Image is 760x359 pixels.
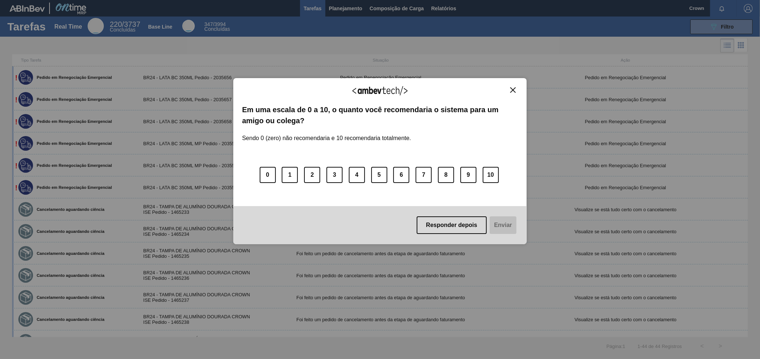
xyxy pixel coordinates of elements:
[417,216,487,234] button: Responder depois
[242,104,518,127] label: Em uma escala de 0 a 10, o quanto você recomendaria o sistema para um amigo ou colega?
[416,167,432,183] button: 7
[352,86,408,95] img: Logo Ambevtech
[326,167,343,183] button: 3
[460,167,476,183] button: 9
[483,167,499,183] button: 10
[304,167,320,183] button: 2
[282,167,298,183] button: 1
[438,167,454,183] button: 8
[508,87,518,93] button: Close
[510,87,516,93] img: Close
[371,167,387,183] button: 5
[260,167,276,183] button: 0
[349,167,365,183] button: 4
[242,126,411,142] label: Sendo 0 (zero) não recomendaria e 10 recomendaria totalmente.
[393,167,409,183] button: 6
